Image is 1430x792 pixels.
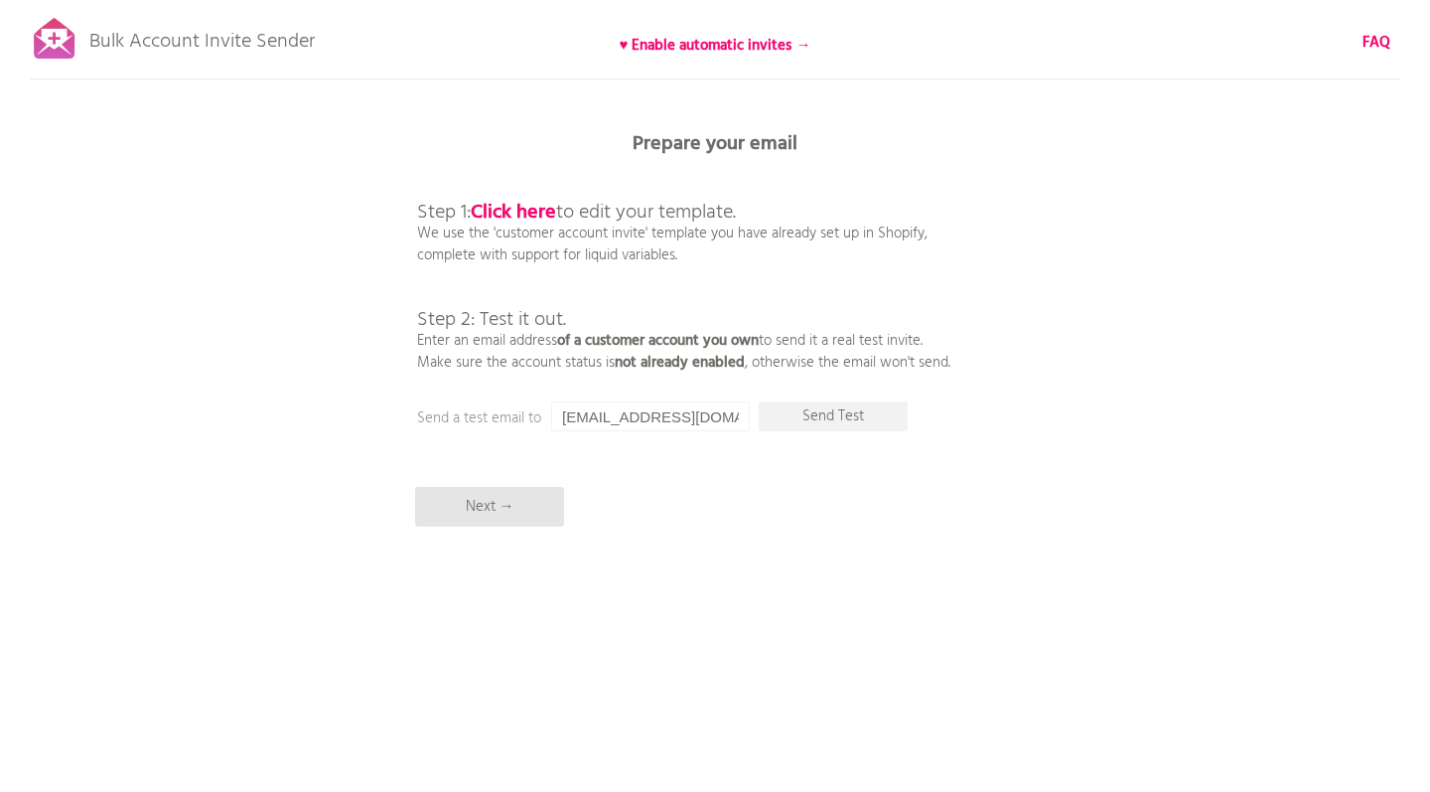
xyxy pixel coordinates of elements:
[471,197,556,229] a: Click here
[1362,31,1390,55] b: FAQ
[633,128,797,160] b: Prepare your email
[759,401,908,431] p: Send Test
[557,329,759,353] b: of a customer account you own
[615,351,745,375] b: not already enabled
[417,197,736,229] span: Step 1: to edit your template.
[417,304,566,336] span: Step 2: Test it out.
[415,487,564,527] p: Next →
[1362,32,1390,54] a: FAQ
[620,34,811,58] b: ♥ Enable automatic invites →
[417,159,950,374] p: We use the 'customer account invite' template you have already set up in Shopify, complete with s...
[417,407,814,429] p: Send a test email to
[89,12,315,62] p: Bulk Account Invite Sender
